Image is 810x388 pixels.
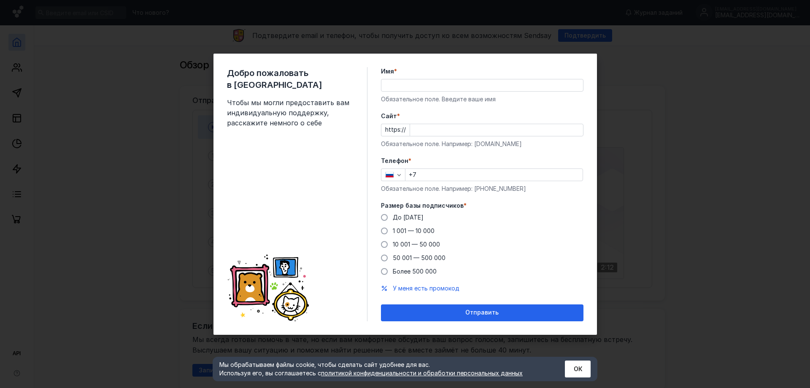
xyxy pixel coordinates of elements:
[227,67,354,91] span: Добро пожаловать в [GEOGRAPHIC_DATA]
[393,254,445,261] span: 50 001 — 500 000
[381,95,583,103] div: Обязательное поле. Введите ваше имя
[381,201,464,210] span: Размер базы подписчиков
[227,98,354,128] span: Чтобы мы могли предоставить вам индивидуальную поддержку, расскажите немного о себе
[219,361,544,377] div: Мы обрабатываем файлы cookie, чтобы сделать сайт удобнее для вас. Используя его, вы соглашаетесь c
[565,361,591,377] button: ОК
[381,185,583,193] div: Обязательное поле. Например: [PHONE_NUMBER]
[393,268,437,275] span: Более 500 000
[381,112,397,120] span: Cайт
[381,67,394,76] span: Имя
[393,241,440,248] span: 10 001 — 50 000
[393,284,459,293] button: У меня есть промокод
[381,140,583,148] div: Обязательное поле. Например: [DOMAIN_NAME]
[321,369,523,377] a: политикой конфиденциальности и обработки персональных данных
[393,214,424,221] span: До [DATE]
[381,157,408,165] span: Телефон
[465,309,499,316] span: Отправить
[381,304,583,321] button: Отправить
[393,285,459,292] span: У меня есть промокод
[393,227,435,234] span: 1 001 — 10 000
